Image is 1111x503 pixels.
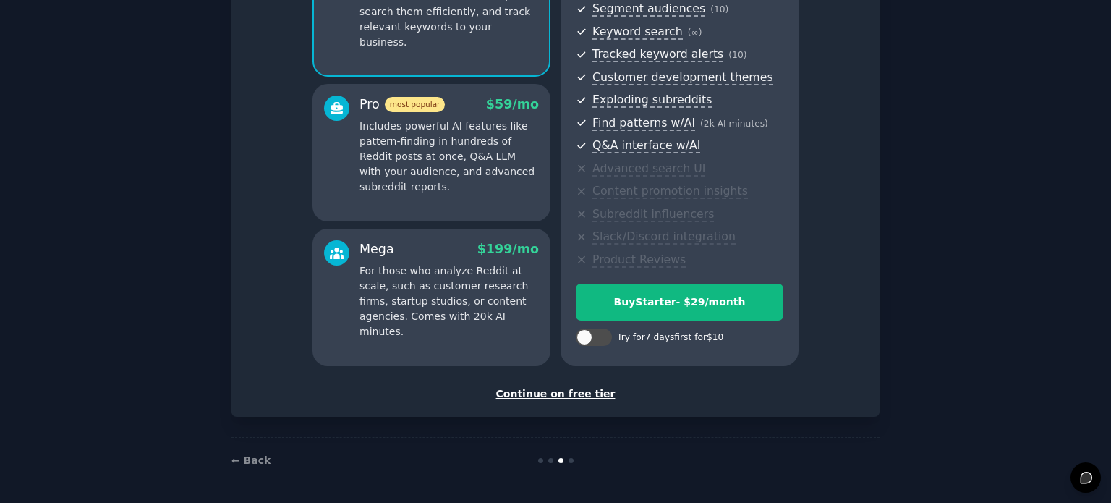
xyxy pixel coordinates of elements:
span: Slack/Discord integration [592,229,736,245]
span: Advanced search UI [592,161,705,177]
span: $ 199 /mo [477,242,539,256]
span: ( ∞ ) [688,28,702,38]
span: Tracked keyword alerts [592,47,723,62]
span: ( 2k AI minutes ) [700,119,768,129]
p: Includes powerful AI features like pattern-finding in hundreds of Reddit posts at once, Q&A LLM w... [359,119,539,195]
span: Find patterns w/AI [592,116,695,131]
a: ← Back [231,455,271,466]
span: Subreddit influencers [592,207,714,222]
button: BuyStarter- $29/month [576,284,783,321]
div: Mega [359,240,394,258]
div: Buy Starter - $ 29 /month [576,295,783,310]
div: Continue on free tier [247,386,864,402]
span: Exploding subreddits [592,93,712,108]
span: $ 59 /mo [486,97,539,111]
span: Segment audiences [592,1,705,17]
span: most popular [385,97,446,112]
span: Q&A interface w/AI [592,138,700,153]
div: Pro [359,96,445,114]
span: ( 10 ) [728,50,746,60]
div: Try for 7 days first for $10 [617,331,723,345]
span: ( 10 ) [710,4,728,14]
span: Customer development themes [592,70,773,85]
span: Product Reviews [592,253,686,268]
p: For those who analyze Reddit at scale, such as customer research firms, startup studios, or conte... [359,263,539,339]
span: Keyword search [592,25,683,40]
span: Content promotion insights [592,184,748,199]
